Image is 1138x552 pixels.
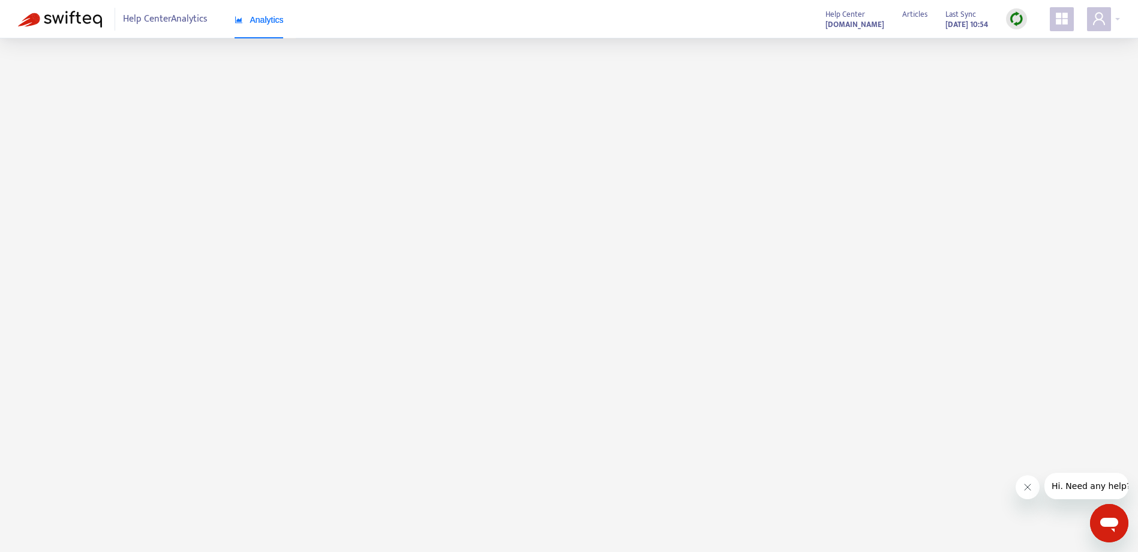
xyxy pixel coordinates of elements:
[235,16,243,24] span: area-chart
[902,8,927,21] span: Articles
[7,8,86,18] span: Hi. Need any help?
[1090,504,1128,542] iframe: Bouton de lancement de la fenêtre de messagerie
[825,17,884,31] a: [DOMAIN_NAME]
[123,8,208,31] span: Help Center Analytics
[1044,473,1128,499] iframe: Message de la compagnie
[18,11,102,28] img: Swifteq
[825,18,884,31] strong: [DOMAIN_NAME]
[1016,475,1040,499] iframe: Fermer le message
[945,18,988,31] strong: [DATE] 10:54
[235,15,284,25] span: Analytics
[1009,11,1024,26] img: sync.dc5367851b00ba804db3.png
[945,8,976,21] span: Last Sync
[1092,11,1106,26] span: user
[1055,11,1069,26] span: appstore
[825,8,865,21] span: Help Center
